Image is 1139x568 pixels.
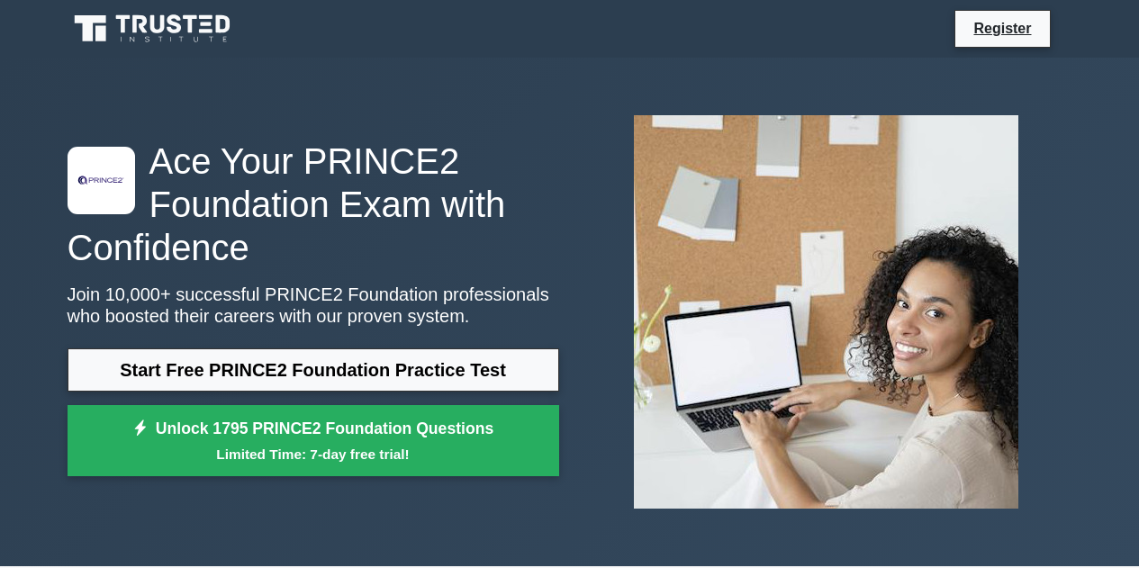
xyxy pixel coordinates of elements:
p: Join 10,000+ successful PRINCE2 Foundation professionals who boosted their careers with our prove... [68,284,559,327]
a: Register [963,17,1042,40]
h1: Ace Your PRINCE2 Foundation Exam with Confidence [68,140,559,269]
small: Limited Time: 7-day free trial! [90,444,537,464]
a: Unlock 1795 PRINCE2 Foundation QuestionsLimited Time: 7-day free trial! [68,405,559,477]
a: Start Free PRINCE2 Foundation Practice Test [68,348,559,392]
